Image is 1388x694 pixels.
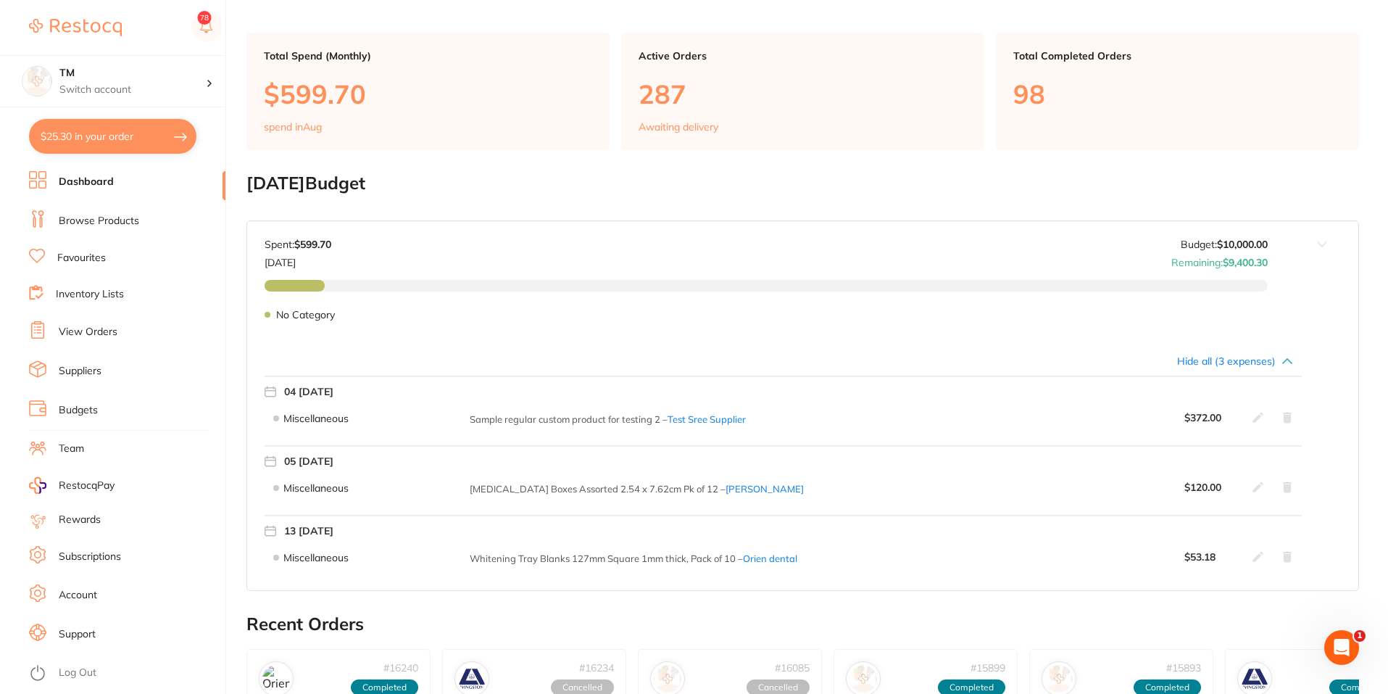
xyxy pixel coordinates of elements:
[59,513,101,527] a: Rewards
[264,79,592,109] p: $599.70
[59,175,114,189] a: Dashboard
[284,386,333,397] span: 04 [DATE]
[996,33,1359,150] a: Total Completed Orders98
[59,442,84,456] a: Team
[1241,665,1268,693] img: Livingstone International
[470,413,746,425] div: Sample regular custom product for testing 2 –
[639,50,967,62] p: Active Orders
[59,325,117,339] a: View Orders
[246,614,1359,635] h2: Recent Orders
[59,666,96,680] a: Log Out
[29,477,46,494] img: RestocqPay
[1217,238,1268,251] strong: $10,000.00
[59,66,206,80] h4: TM
[59,214,139,228] a: Browse Products
[294,238,331,251] strong: $599.70
[276,309,335,321] p: No Category
[775,662,810,674] p: # 16085
[273,412,389,425] div: Miscellaneous
[971,662,1005,674] p: # 15899
[284,525,333,537] span: 13 [DATE]
[458,665,486,693] img: Livingstone International
[29,19,122,36] img: Restocq Logo
[273,551,389,564] div: Miscellaneous
[383,662,418,674] p: # 16240
[639,121,718,133] p: Awaiting delivery
[59,83,206,97] p: Switch account
[621,33,984,150] a: Active Orders287Awaiting delivery
[1223,256,1268,269] strong: $9,400.30
[246,173,1359,194] h2: [DATE] Budget
[29,662,221,685] button: Log Out
[59,364,101,379] a: Suppliers
[29,119,196,154] button: $25.30 in your order
[273,482,389,495] div: Miscellaneous
[22,67,51,96] img: TM
[1184,482,1235,493] span: $ 120.00
[56,287,124,302] a: Inventory Lists
[639,79,967,109] p: 287
[246,33,610,150] a: Total Spend (Monthly)$599.70spend inAug
[59,403,98,418] a: Budgets
[29,11,122,44] a: Restocq Logo
[264,121,322,133] p: spend in Aug
[1045,665,1073,693] img: Test Sree Supplier
[579,662,614,674] p: # 16234
[1181,239,1268,250] p: Budget:
[849,665,877,693] img: Adam Dental
[470,483,804,495] div: [MEDICAL_DATA] Boxes Assorted 2.54 x 7.62cm Pk of 12 –
[743,553,797,564] span: Orien dental
[1184,551,1235,563] span: $ 53.18
[1324,630,1359,665] iframe: Intercom live chat
[1013,79,1342,109] p: 98
[1171,251,1268,268] p: Remaining:
[1166,662,1201,674] p: # 15893
[470,553,797,564] div: Whitening Tray Blanks 127mm Square 1mm thick, Pack of 10 –
[29,477,115,494] a: RestocqPay
[59,479,115,493] span: RestocqPay
[284,455,333,467] span: 05 [DATE]
[1354,630,1366,642] span: 1
[726,483,804,495] span: [PERSON_NAME]
[1184,412,1235,424] span: $ 372.00
[59,588,97,603] a: Account
[654,665,681,693] img: Henry Schein Halas
[59,550,121,564] a: Subscriptions
[265,239,331,250] p: Spent:
[262,665,290,693] img: Orien dental
[264,50,592,62] p: Total Spend (Monthly)
[668,413,746,425] span: Test Sree Supplier
[265,251,331,268] p: [DATE]
[1013,50,1342,62] p: Total Completed Orders
[57,251,106,265] a: Favourites
[59,627,96,642] a: Support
